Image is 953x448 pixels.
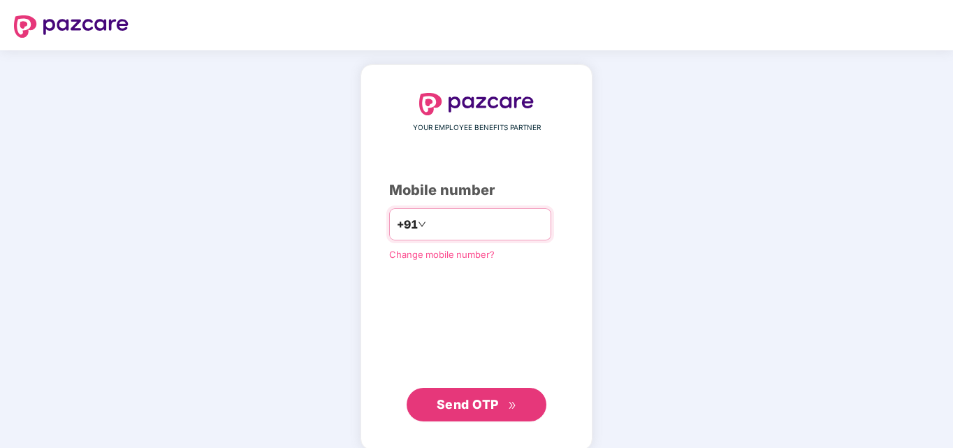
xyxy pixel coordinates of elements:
[389,180,564,201] div: Mobile number
[419,93,534,115] img: logo
[389,249,495,260] a: Change mobile number?
[413,122,541,133] span: YOUR EMPLOYEE BENEFITS PARTNER
[437,397,499,412] span: Send OTP
[14,15,129,38] img: logo
[418,220,426,229] span: down
[397,216,418,233] span: +91
[508,401,517,410] span: double-right
[407,388,546,421] button: Send OTPdouble-right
